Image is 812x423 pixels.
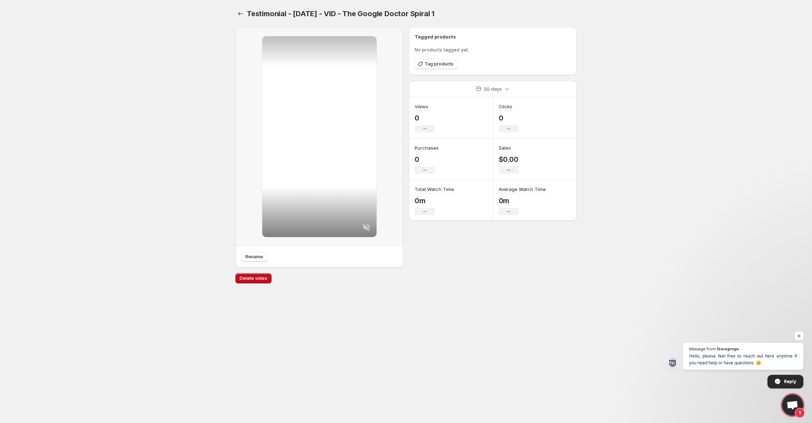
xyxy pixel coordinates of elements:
[415,196,454,205] p: 0m
[241,252,267,262] button: Rename
[415,46,571,53] p: No products tagged yet.
[499,103,512,110] h3: Clicks
[415,186,454,193] h3: Total Watch Time
[499,155,519,164] p: $0.00
[415,155,439,164] p: 0
[689,347,716,351] span: Message from
[415,59,458,69] button: Tag products
[499,114,519,122] p: 0
[782,394,803,416] a: Open chat
[717,347,739,351] span: Storeprops
[499,196,546,205] p: 0m
[247,9,434,18] span: Testimonial - [DATE] - VID - The Google Doctor Spiral 1
[415,33,571,40] h6: Tagged products
[795,408,805,418] span: 1
[245,254,263,260] span: Rename
[240,276,267,281] span: Delete video
[484,85,502,92] p: 30 days
[415,144,439,151] h3: Purchases
[784,375,796,388] span: Reply
[235,9,245,19] button: Settings
[235,273,272,283] button: Delete video
[415,114,435,122] p: 0
[499,186,546,193] h3: Average Watch Time
[415,103,428,110] h3: Views
[425,61,453,67] span: Tag products
[689,352,797,366] span: Hello, please feel free to reach out here anytime if you need help or have questions. 😊
[499,144,511,151] h3: Sales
